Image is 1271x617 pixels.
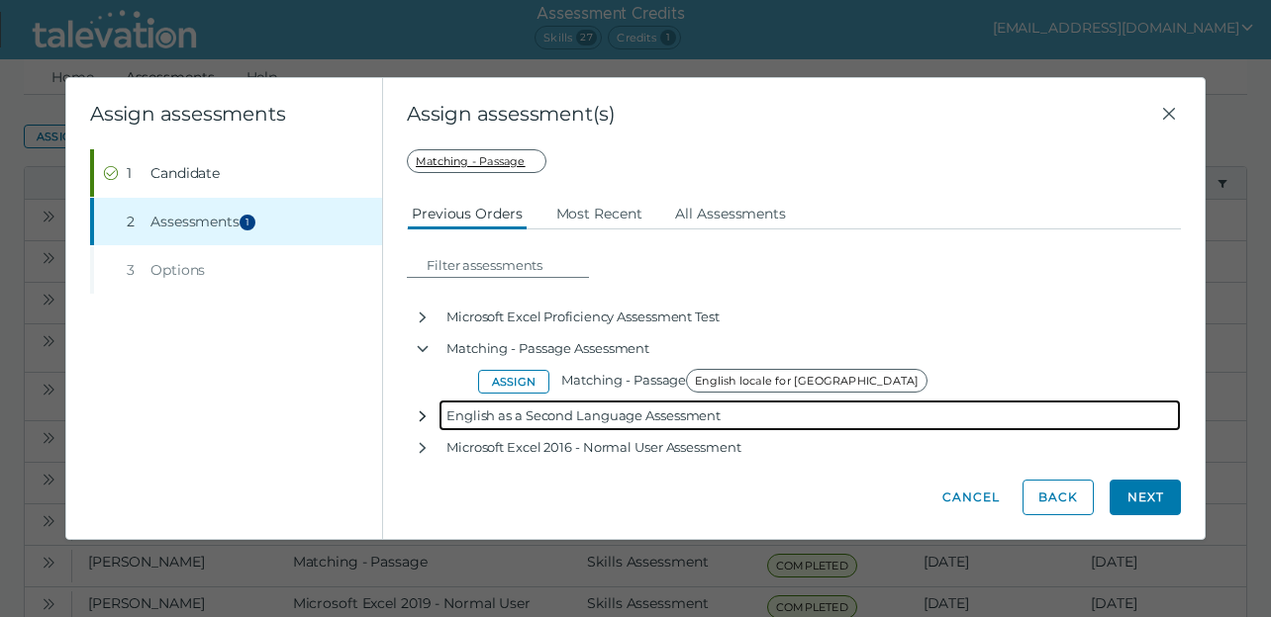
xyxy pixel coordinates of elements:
button: Most Recent [551,195,647,230]
span: Assign assessment(s) [407,102,1157,126]
button: Completed [94,149,382,197]
span: Matching - Passage [561,372,933,388]
button: 2Assessments1 [94,198,382,245]
cds-icon: Completed [103,165,119,181]
button: Previous Orders [407,195,528,230]
button: Cancel [935,480,1007,515]
div: 2 [127,212,143,231]
span: 1 [240,215,255,230]
div: Microsoft Excel Proficiency Assessment Test [439,301,1181,332]
nav: Wizard steps [90,149,382,294]
span: Matching - Passage [407,149,546,173]
button: Close [1157,102,1181,126]
button: Back [1023,480,1094,515]
span: Assessments [150,212,261,231]
input: Filter assessments [419,253,589,277]
span: Candidate [150,163,220,183]
div: English as a Second Language Assessment [439,399,1181,431]
button: All Assessments [670,195,791,230]
clr-wizard-title: Assign assessments [90,102,285,126]
div: 1 [127,163,143,183]
div: Matching - Passage Assessment [439,332,1181,364]
button: Assign [478,370,549,394]
button: Next [1110,480,1181,515]
div: Microsoft Excel 2016 - Normal User Assessment [439,431,1181,463]
span: English locale for [GEOGRAPHIC_DATA] [686,369,928,393]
